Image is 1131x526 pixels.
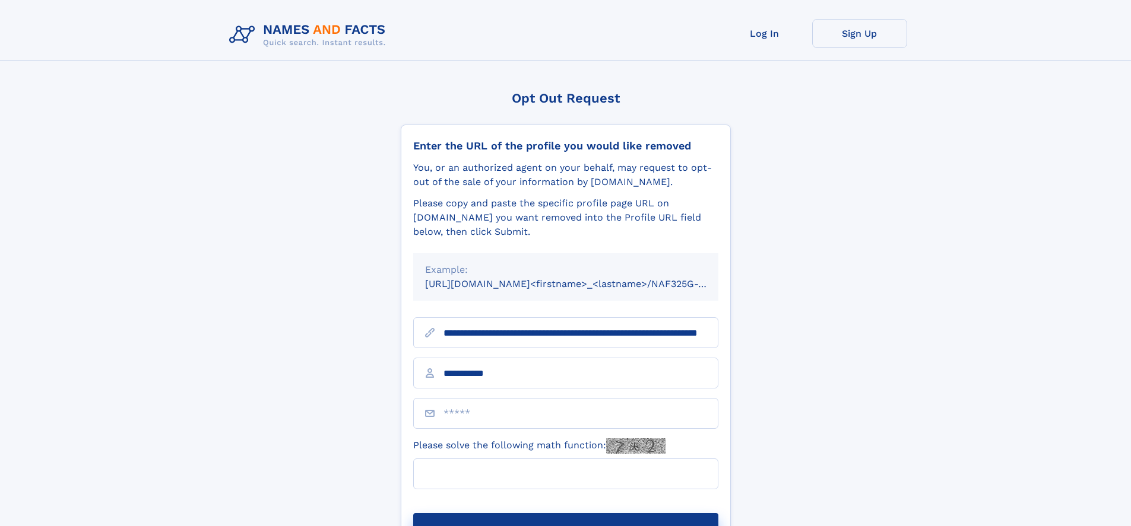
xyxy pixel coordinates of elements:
[224,19,395,51] img: Logo Names and Facts
[425,263,707,277] div: Example:
[401,91,731,106] div: Opt Out Request
[413,196,718,239] div: Please copy and paste the specific profile page URL on [DOMAIN_NAME] you want removed into the Pr...
[425,278,741,289] small: [URL][DOMAIN_NAME]<firstname>_<lastname>/NAF325G-xxxxxxxx
[413,139,718,152] div: Enter the URL of the profile you would like removed
[413,438,666,454] label: Please solve the following math function:
[812,19,907,48] a: Sign Up
[413,161,718,189] div: You, or an authorized agent on your behalf, may request to opt-out of the sale of your informatio...
[717,19,812,48] a: Log In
